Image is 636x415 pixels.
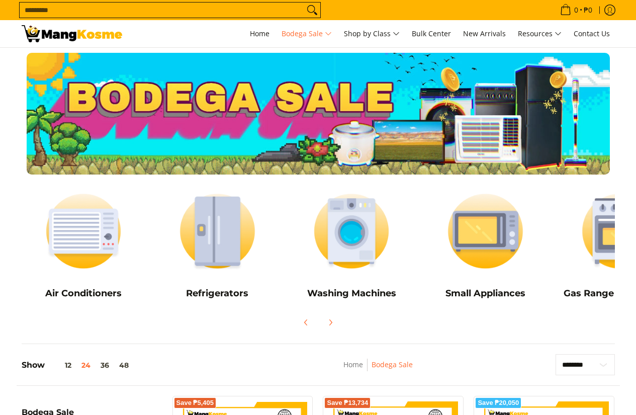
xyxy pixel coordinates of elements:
a: Shop by Class [339,20,405,47]
img: Refrigerators [155,185,280,278]
button: Previous [295,311,317,334]
a: Home [343,360,363,369]
a: New Arrivals [458,20,511,47]
h5: Air Conditioners [22,288,146,299]
span: Home [250,29,269,38]
span: New Arrivals [463,29,506,38]
a: Washing Machines Washing Machines [290,185,414,306]
span: Resources [518,28,562,40]
a: Bodega Sale [277,20,337,47]
a: Resources [513,20,567,47]
h5: Small Appliances [423,288,548,299]
span: Save ₱13,734 [327,400,368,406]
a: Refrigerators Refrigerators [155,185,280,306]
span: Bulk Center [412,29,451,38]
button: 48 [114,361,134,369]
h5: Show [22,360,134,370]
button: 12 [45,361,76,369]
img: Bodega Sale l Mang Kosme: Cost-Efficient &amp; Quality Home Appliances [22,25,122,42]
nav: Main Menu [132,20,615,47]
button: 24 [76,361,96,369]
span: Save ₱5,405 [176,400,214,406]
img: Air Conditioners [22,185,146,278]
nav: Breadcrumbs [277,359,480,381]
button: Search [304,3,320,18]
button: Next [319,311,341,334]
a: Contact Us [569,20,615,47]
h5: Refrigerators [155,288,280,299]
h5: Washing Machines [290,288,414,299]
a: Home [245,20,275,47]
a: Bodega Sale [372,360,413,369]
span: Bodega Sale [282,28,332,40]
img: Small Appliances [423,185,548,278]
span: Save ₱20,050 [478,400,519,406]
a: Small Appliances Small Appliances [423,185,548,306]
span: ₱0 [582,7,594,14]
button: 36 [96,361,114,369]
a: Bulk Center [407,20,456,47]
img: Washing Machines [290,185,414,278]
span: 0 [573,7,580,14]
a: Air Conditioners Air Conditioners [22,185,146,306]
span: Shop by Class [344,28,400,40]
span: • [557,5,595,16]
span: Contact Us [574,29,610,38]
